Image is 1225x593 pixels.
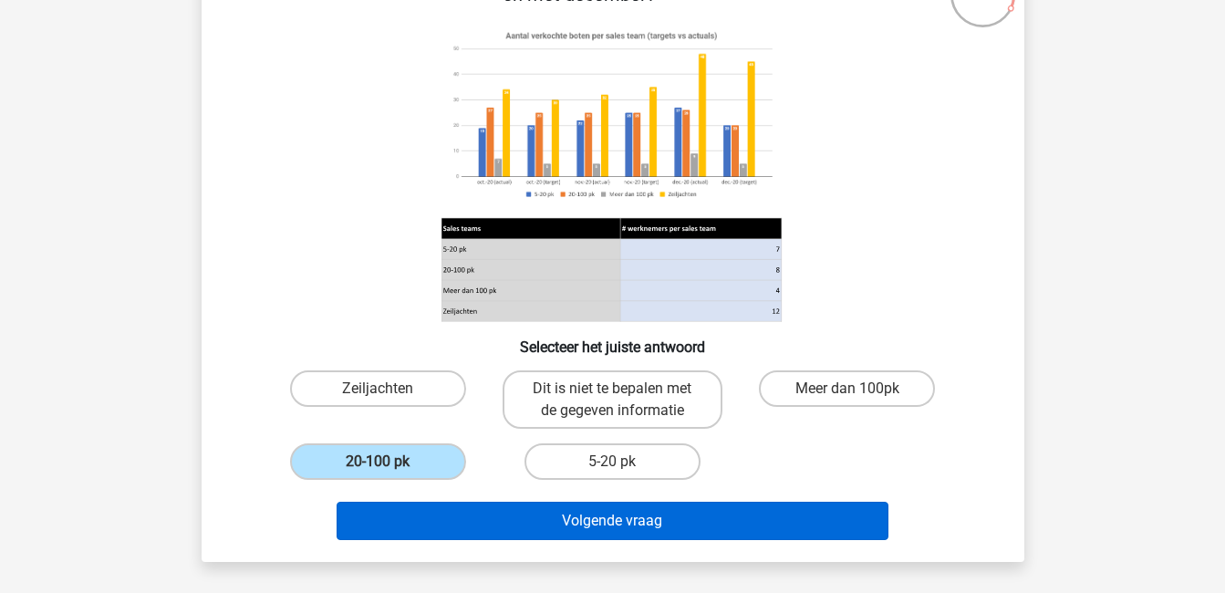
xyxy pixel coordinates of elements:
[759,370,935,407] label: Meer dan 100pk
[290,370,466,407] label: Zeiljachten
[290,443,466,480] label: 20-100 pk
[337,502,888,540] button: Volgende vraag
[231,324,995,356] h6: Selecteer het juiste antwoord
[524,443,701,480] label: 5-20 pk
[503,370,722,429] label: Dit is niet te bepalen met de gegeven informatie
